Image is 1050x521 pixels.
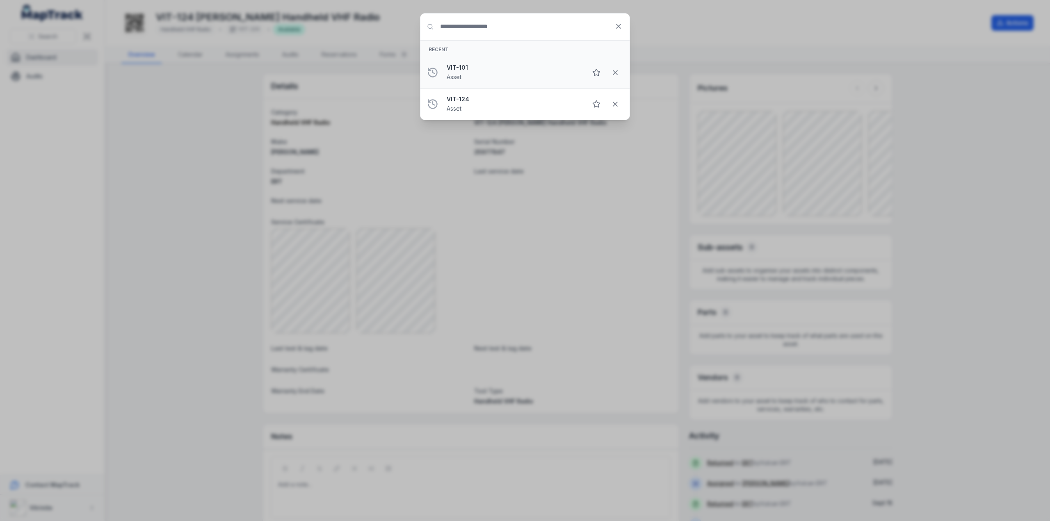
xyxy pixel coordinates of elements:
span: Asset [447,105,461,112]
span: Recent [429,46,449,52]
a: VIT-124Asset [447,95,580,113]
strong: VIT-101 [447,64,580,72]
strong: VIT-124 [447,95,580,103]
span: Asset [447,73,461,80]
a: VIT-101Asset [447,64,580,82]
